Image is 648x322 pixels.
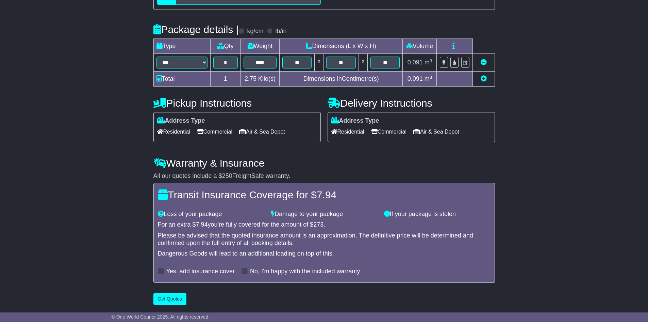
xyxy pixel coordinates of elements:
label: No, I'm happy with the included warranty [250,268,360,275]
div: If your package is stolen [381,211,494,218]
a: Add new item [481,75,487,82]
sup: 3 [430,58,432,63]
label: Address Type [331,117,379,125]
span: 7.94 [317,189,336,200]
h4: Warranty & Insurance [153,157,495,169]
span: m [425,59,432,66]
td: Qty [210,39,240,54]
span: m [425,75,432,82]
label: Yes, add insurance cover [166,268,235,275]
h4: Transit Insurance Coverage for $ [158,189,491,200]
td: x [315,54,323,72]
span: 0.091 [408,59,423,66]
td: Dimensions in Centimetre(s) [279,72,403,87]
span: Commercial [197,126,232,137]
label: Address Type [157,117,205,125]
label: kg/cm [247,28,263,35]
td: Volume [403,39,437,54]
div: All our quotes include a $ FreightSafe warranty. [153,172,495,180]
td: Dimensions (L x W x H) [279,39,403,54]
span: © One World Courier 2025. All rights reserved. [112,314,210,320]
div: For an extra $ you're fully covered for the amount of $ . [158,221,491,229]
sup: 3 [430,75,432,80]
span: Air & Sea Depot [413,126,459,137]
td: Weight [240,39,279,54]
span: 2.75 [245,75,256,82]
div: Please be advised that the quoted insurance amount is an approximation. The definitive price will... [158,232,491,247]
h4: Pickup Instructions [153,97,321,109]
span: Residential [331,126,364,137]
td: Total [153,72,210,87]
div: Damage to your package [267,211,381,218]
td: Type [153,39,210,54]
span: Residential [157,126,190,137]
span: 250 [222,172,232,179]
td: x [359,54,367,72]
span: Commercial [371,126,406,137]
label: lb/in [275,28,286,35]
span: 7.94 [196,221,208,228]
h4: Delivery Instructions [328,97,495,109]
h4: Package details | [153,24,239,35]
div: Loss of your package [154,211,268,218]
a: Remove this item [481,59,487,66]
span: 0.091 [408,75,423,82]
span: 273 [313,221,323,228]
span: Air & Sea Depot [239,126,285,137]
div: Dangerous Goods will lead to an additional loading on top of this. [158,250,491,258]
td: 1 [210,72,240,87]
td: Kilo(s) [240,72,279,87]
button: Get Quotes [153,293,187,305]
